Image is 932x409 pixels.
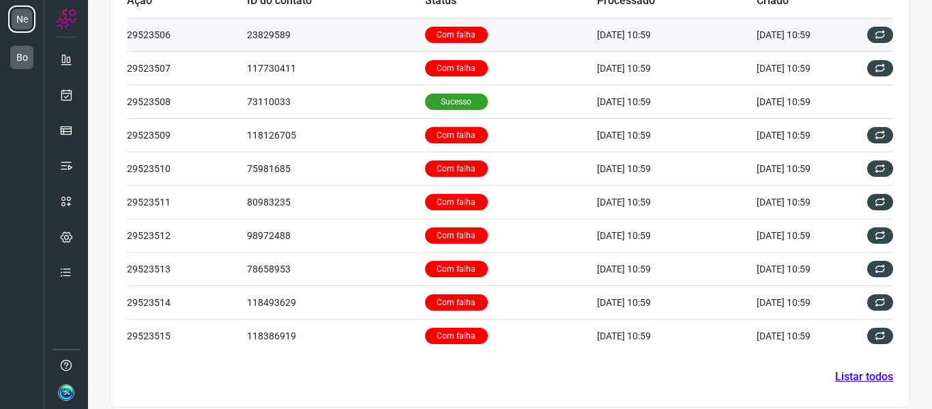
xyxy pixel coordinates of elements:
[425,328,488,344] p: Com falha
[597,51,757,85] td: [DATE] 10:59
[425,261,488,277] p: Com falha
[425,94,488,110] p: Sucesso
[8,5,35,33] li: Ne
[757,319,852,352] td: [DATE] 10:59
[425,294,488,311] p: Com falha
[247,18,425,51] td: 23829589
[597,319,757,352] td: [DATE] 10:59
[425,194,488,210] p: Com falha
[597,185,757,218] td: [DATE] 10:59
[127,319,247,352] td: 29523515
[127,252,247,285] td: 29523513
[425,60,488,76] p: Com falha
[247,285,425,319] td: 118493629
[127,18,247,51] td: 29523506
[425,227,488,244] p: Com falha
[597,18,757,51] td: [DATE] 10:59
[247,185,425,218] td: 80983235
[597,252,757,285] td: [DATE] 10:59
[127,118,247,152] td: 29523509
[757,285,852,319] td: [DATE] 10:59
[597,118,757,152] td: [DATE] 10:59
[597,152,757,185] td: [DATE] 10:59
[757,152,852,185] td: [DATE] 10:59
[757,218,852,252] td: [DATE] 10:59
[247,85,425,118] td: 73110033
[247,118,425,152] td: 118126705
[757,18,852,51] td: [DATE] 10:59
[247,51,425,85] td: 117730411
[757,85,852,118] td: [DATE] 10:59
[597,285,757,319] td: [DATE] 10:59
[757,118,852,152] td: [DATE] 10:59
[247,218,425,252] td: 98972488
[58,384,74,401] img: 47c40af94961a9f83d4b05d5585d06bd.jpg
[127,285,247,319] td: 29523514
[8,44,35,71] li: Bo
[425,27,488,43] p: Com falha
[757,51,852,85] td: [DATE] 10:59
[757,252,852,285] td: [DATE] 10:59
[127,218,247,252] td: 29523512
[597,218,757,252] td: [DATE] 10:59
[425,160,488,177] p: Com falha
[247,152,425,185] td: 75981685
[757,185,852,218] td: [DATE] 10:59
[425,127,488,143] p: Com falha
[127,85,247,118] td: 29523508
[127,152,247,185] td: 29523510
[597,85,757,118] td: [DATE] 10:59
[835,369,893,385] a: Listar todos
[247,319,425,352] td: 118386919
[127,185,247,218] td: 29523511
[247,252,425,285] td: 78658953
[56,8,76,29] img: Logo
[127,51,247,85] td: 29523507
